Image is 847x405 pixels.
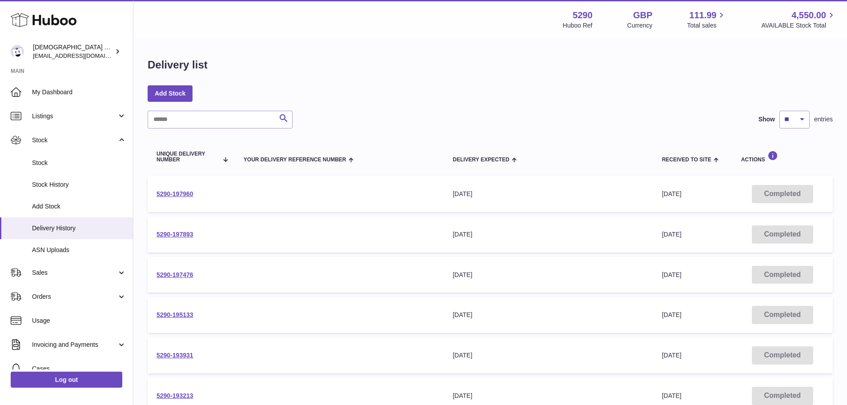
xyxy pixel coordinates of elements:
div: Actions [741,151,824,163]
span: [DATE] [662,392,682,399]
div: [DATE] [453,271,644,279]
a: 5290-193931 [157,352,193,359]
span: Listings [32,112,117,120]
span: Usage [32,317,126,325]
span: Add Stock [32,202,126,211]
span: 111.99 [689,9,716,21]
a: 4,550.00 AVAILABLE Stock Total [761,9,836,30]
span: [DATE] [662,231,682,238]
div: [DATE] [453,230,644,239]
img: info@muslimcharity.org.uk [11,45,24,58]
a: 5290-197960 [157,190,193,197]
span: Stock [32,159,126,167]
span: Total sales [687,21,727,30]
div: [DATE] [453,311,644,319]
span: Received to Site [662,157,711,163]
span: Cases [32,365,126,373]
div: [DATE] [453,190,644,198]
a: 5290-197893 [157,231,193,238]
div: [DATE] [453,392,644,400]
span: Invoicing and Payments [32,341,117,349]
span: 4,550.00 [791,9,826,21]
span: entries [814,115,833,124]
a: 5290-197476 [157,271,193,278]
a: 5290-195133 [157,311,193,318]
span: [DATE] [662,311,682,318]
div: Huboo Ref [563,21,593,30]
span: Your Delivery Reference Number [244,157,346,163]
a: 5290-193213 [157,392,193,399]
span: ASN Uploads [32,246,126,254]
span: Orders [32,293,117,301]
label: Show [759,115,775,124]
div: [DATE] [453,351,644,360]
a: Log out [11,372,122,388]
h1: Delivery list [148,58,208,72]
span: Stock History [32,180,126,189]
span: Sales [32,269,117,277]
div: [DEMOGRAPHIC_DATA] Charity [33,43,113,60]
span: My Dashboard [32,88,126,96]
span: [EMAIL_ADDRESS][DOMAIN_NAME] [33,52,131,59]
span: AVAILABLE Stock Total [761,21,836,30]
span: [DATE] [662,271,682,278]
a: Add Stock [148,85,193,101]
span: Delivery History [32,224,126,233]
a: 111.99 Total sales [687,9,727,30]
strong: 5290 [573,9,593,21]
span: Delivery Expected [453,157,509,163]
span: Unique Delivery Number [157,151,218,163]
span: [DATE] [662,190,682,197]
span: [DATE] [662,352,682,359]
span: Stock [32,136,117,144]
strong: GBP [633,9,652,21]
div: Currency [627,21,653,30]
